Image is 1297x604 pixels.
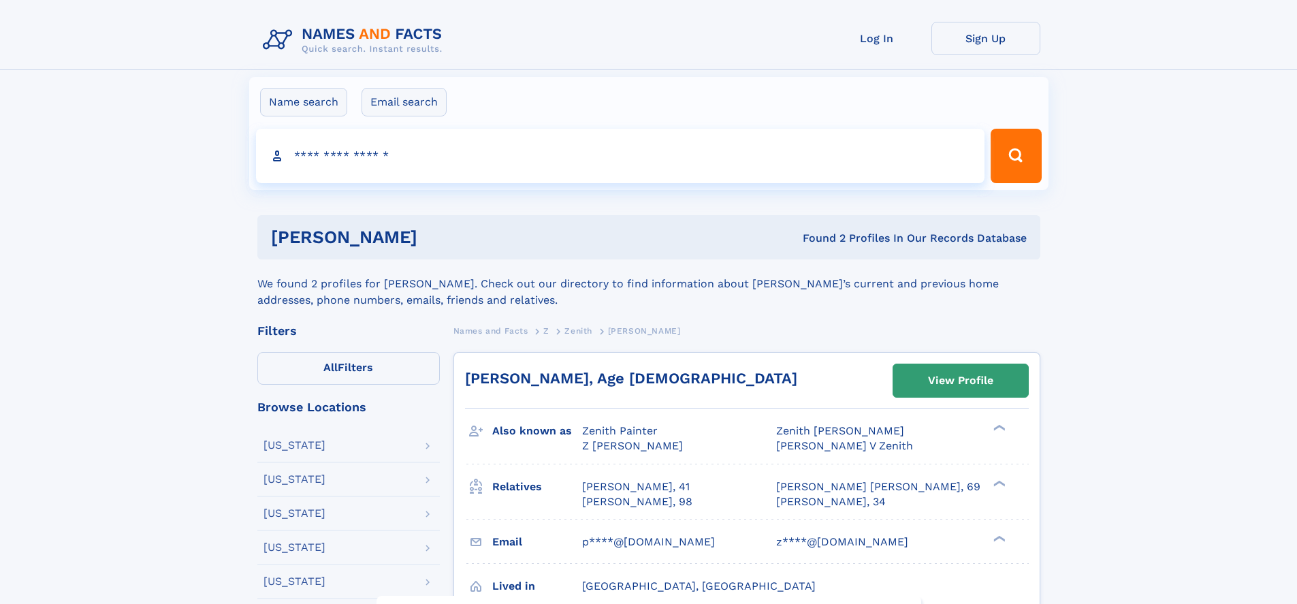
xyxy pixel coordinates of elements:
div: View Profile [928,365,993,396]
h3: Relatives [492,475,582,498]
a: Sign Up [931,22,1040,55]
span: Zenith [564,326,592,336]
span: [PERSON_NAME] [608,326,681,336]
span: Zenith [PERSON_NAME] [776,424,904,437]
label: Name search [260,88,347,116]
span: All [323,361,338,374]
span: [GEOGRAPHIC_DATA], [GEOGRAPHIC_DATA] [582,579,816,592]
a: [PERSON_NAME], Age [DEMOGRAPHIC_DATA] [465,370,797,387]
span: Z [543,326,549,336]
img: Logo Names and Facts [257,22,453,59]
a: [PERSON_NAME], 98 [582,494,692,509]
div: We found 2 profiles for [PERSON_NAME]. Check out our directory to find information about [PERSON_... [257,259,1040,308]
h3: Email [492,530,582,554]
a: View Profile [893,364,1028,397]
a: [PERSON_NAME] [PERSON_NAME], 69 [776,479,980,494]
a: Log In [822,22,931,55]
h3: Also known as [492,419,582,443]
div: [US_STATE] [263,508,325,519]
a: [PERSON_NAME], 34 [776,494,886,509]
div: ❯ [990,424,1006,432]
div: [US_STATE] [263,542,325,553]
h3: Lived in [492,575,582,598]
h1: [PERSON_NAME] [271,229,610,246]
div: [US_STATE] [263,474,325,485]
div: Found 2 Profiles In Our Records Database [610,231,1027,246]
label: Email search [362,88,447,116]
a: Zenith [564,322,592,339]
input: search input [256,129,985,183]
a: Z [543,322,549,339]
span: [PERSON_NAME] V Zenith [776,439,913,452]
a: [PERSON_NAME], 41 [582,479,690,494]
div: [US_STATE] [263,576,325,587]
div: ❯ [990,534,1006,543]
div: [US_STATE] [263,440,325,451]
div: Filters [257,325,440,337]
a: Names and Facts [453,322,528,339]
div: Browse Locations [257,401,440,413]
label: Filters [257,352,440,385]
span: Z [PERSON_NAME] [582,439,683,452]
span: Zenith Painter [582,424,658,437]
button: Search Button [991,129,1041,183]
div: ❯ [990,479,1006,488]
